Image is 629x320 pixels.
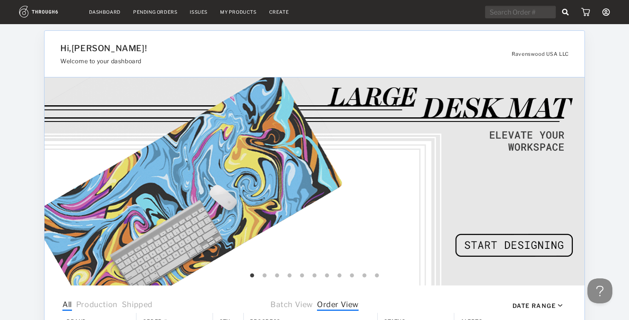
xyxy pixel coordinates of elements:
[190,9,208,15] a: Issues
[220,9,257,15] a: My Products
[19,6,77,17] img: logo.1c10ca64.svg
[348,272,356,280] button: 9
[485,6,556,18] input: Search Order #
[298,272,306,280] button: 5
[513,302,556,309] div: Date Range
[269,9,289,15] a: Create
[581,8,590,16] img: icon_cart.dab5cea1.svg
[76,300,118,311] span: Production
[133,9,177,15] a: Pending Orders
[62,300,72,311] span: All
[45,77,585,285] img: 68b8b232-0003-4352-b7e2-3a53cc3ac4a2.gif
[323,272,331,280] button: 7
[317,300,359,311] span: Order View
[89,9,121,15] a: Dashboard
[587,278,612,303] iframe: Toggle Customer Support
[260,272,269,280] button: 2
[122,300,153,311] span: Shipped
[60,43,483,53] h1: Hi, [PERSON_NAME] !
[310,272,319,280] button: 6
[270,300,313,311] span: Batch View
[512,51,569,57] span: Ravenswood USA LLC
[248,272,256,280] button: 1
[273,272,281,280] button: 3
[360,272,369,280] button: 10
[335,272,344,280] button: 8
[60,57,483,64] h3: Welcome to your dashboard
[558,304,562,307] img: icon_caret_down_black.69fb8af9.svg
[373,272,381,280] button: 11
[285,272,294,280] button: 4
